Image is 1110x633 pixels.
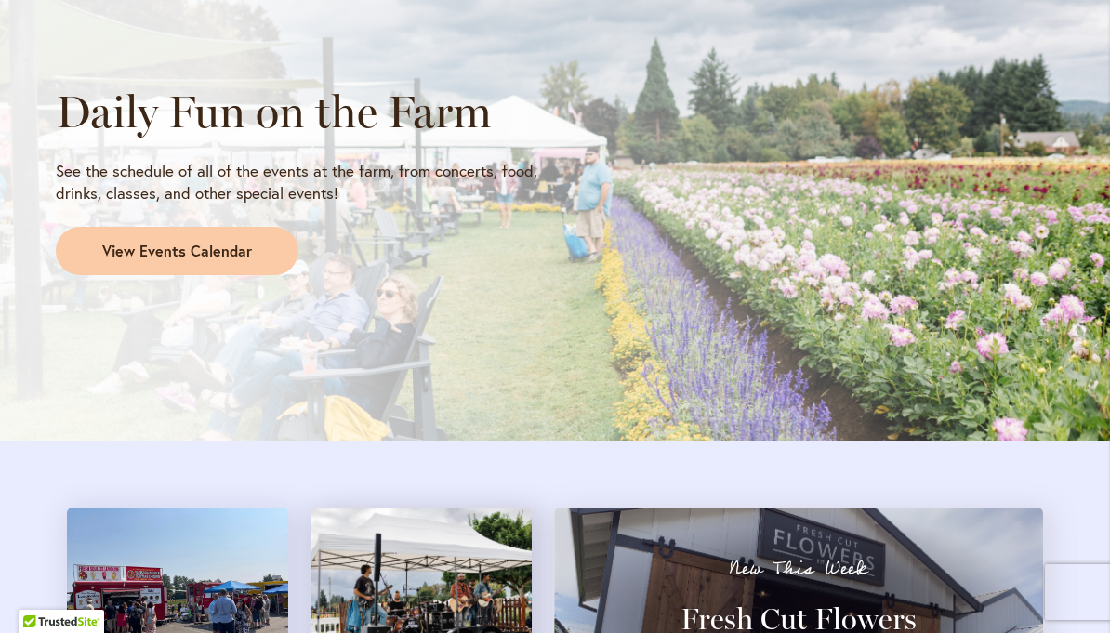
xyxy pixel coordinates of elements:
[56,160,538,204] p: See the schedule of all of the events at the farm, from concerts, food, drinks, classes, and othe...
[56,86,538,138] h2: Daily Fun on the Farm
[102,241,252,262] span: View Events Calendar
[588,560,1010,578] p: New This Week
[56,227,298,275] a: View Events Calendar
